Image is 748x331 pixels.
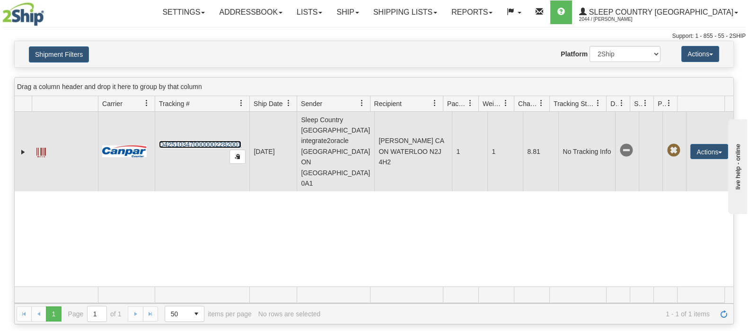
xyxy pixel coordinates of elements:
button: Shipment Filters [29,46,89,63]
a: Packages filter column settings [462,95,478,111]
a: Refresh [716,306,731,322]
a: Carrier filter column settings [139,95,155,111]
iframe: chat widget [726,117,747,214]
button: Actions [681,46,719,62]
a: Expand [18,147,28,157]
td: 1 [452,112,487,191]
span: No Tracking Info [619,144,633,157]
span: 50 [171,309,183,319]
span: Weight [483,99,502,108]
span: 1 - 1 of 1 items [327,310,710,318]
span: Tracking Status [554,99,595,108]
a: Delivery Status filter column settings [614,95,630,111]
a: Tracking Status filter column settings [590,95,606,111]
span: Pickup Status [658,99,666,108]
div: live help - online [7,8,88,15]
a: D425103470000002282001 [159,141,241,148]
a: Reports [444,0,500,24]
td: 1 [487,112,523,191]
div: No rows are selected [258,310,321,318]
span: Recipient [374,99,402,108]
a: Label [36,143,46,159]
a: Sender filter column settings [354,95,370,111]
span: Page sizes drop down [165,306,204,322]
a: Lists [290,0,329,24]
td: [PERSON_NAME] CA ON WATERLOO N2J 4H2 [374,112,452,191]
td: No Tracking Info [558,112,615,191]
td: 8.81 [523,112,558,191]
a: Pickup Status filter column settings [661,95,677,111]
span: 2044 / [PERSON_NAME] [579,15,650,24]
a: Ship [329,0,366,24]
span: Page 1 [46,306,61,322]
button: Copy to clipboard [229,150,246,164]
img: logo2044.jpg [2,2,44,26]
span: Carrier [102,99,123,108]
a: Tracking # filter column settings [233,95,249,111]
span: Sender [301,99,322,108]
a: Weight filter column settings [498,95,514,111]
button: Actions [690,144,728,159]
a: Shipment Issues filter column settings [637,95,653,111]
a: Settings [155,0,212,24]
span: Pickup Not Assigned [667,144,680,157]
span: Charge [518,99,538,108]
a: Charge filter column settings [533,95,549,111]
img: 14 - Canpar [102,145,147,157]
a: Ship Date filter column settings [281,95,297,111]
span: Sleep Country [GEOGRAPHIC_DATA] [587,8,733,16]
a: Shipping lists [366,0,444,24]
td: Sleep Country [GEOGRAPHIC_DATA] integrate2oracle [GEOGRAPHIC_DATA] ON [GEOGRAPHIC_DATA] 0A1 [297,112,374,191]
label: Platform [561,49,588,59]
input: Page 1 [88,306,106,322]
span: Shipment Issues [634,99,642,108]
span: items per page [165,306,252,322]
span: Page of 1 [68,306,122,322]
span: Packages [447,99,467,108]
a: Addressbook [212,0,290,24]
span: select [189,306,204,322]
div: Support: 1 - 855 - 55 - 2SHIP [2,32,746,40]
span: Ship Date [254,99,282,108]
div: grid grouping header [15,78,733,96]
td: [DATE] [249,112,297,191]
span: Tracking # [159,99,190,108]
a: Sleep Country [GEOGRAPHIC_DATA] 2044 / [PERSON_NAME] [572,0,745,24]
span: Delivery Status [610,99,618,108]
a: Recipient filter column settings [427,95,443,111]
